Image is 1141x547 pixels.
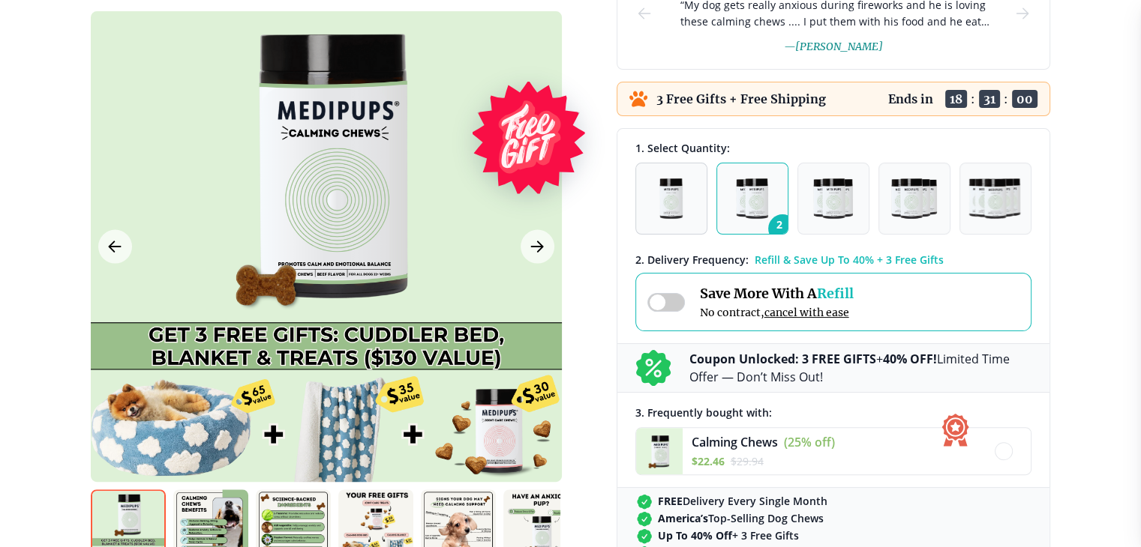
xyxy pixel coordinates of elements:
[659,178,683,219] img: Pack of 1 - Natural Dog Supplements
[888,91,933,106] p: Ends in
[755,253,944,267] span: Refill & Save Up To 40% + 3 Free Gifts
[731,454,764,468] span: $ 29.94
[689,350,1031,386] p: + Limited Time Offer — Don’t Miss Out!
[521,229,554,263] button: Next Image
[1012,90,1037,108] span: 00
[658,528,732,543] strong: Up To 40% Off
[716,163,788,235] button: 2
[1004,91,1008,106] span: :
[784,434,835,450] span: (25% off)
[971,91,975,106] span: :
[979,90,1000,108] span: 31
[817,285,854,302] span: Refill
[692,454,725,468] span: $ 22.46
[635,405,772,420] span: 3 . Frequently bought with:
[883,351,937,367] b: 40% OFF!
[764,306,849,319] span: cancel with ease
[635,253,749,267] span: 2 . Delivery Frequency:
[658,494,827,508] span: Delivery Every Single Month
[692,434,778,450] span: Calming Chews
[945,90,967,108] span: 18
[635,141,1031,155] div: 1. Select Quantity:
[784,40,883,53] span: — [PERSON_NAME]
[656,91,826,106] p: 3 Free Gifts + Free Shipping
[891,178,937,219] img: Pack of 4 - Natural Dog Supplements
[813,178,852,219] img: Pack of 3 - Natural Dog Supplements
[98,229,132,263] button: Previous Image
[736,178,767,219] img: Pack of 2 - Natural Dog Supplements
[700,285,854,302] span: Save More With A
[700,306,854,319] span: No contract,
[689,351,876,367] b: Coupon Unlocked: 3 FREE GIFTS
[636,428,683,474] img: Calming Chews - Medipups
[768,214,797,243] span: 2
[658,528,799,543] span: + 3 Free Gifts
[658,511,708,525] strong: America’s
[658,511,824,525] span: Top-Selling Dog Chews
[968,178,1022,219] img: Pack of 5 - Natural Dog Supplements
[658,494,683,508] strong: FREE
